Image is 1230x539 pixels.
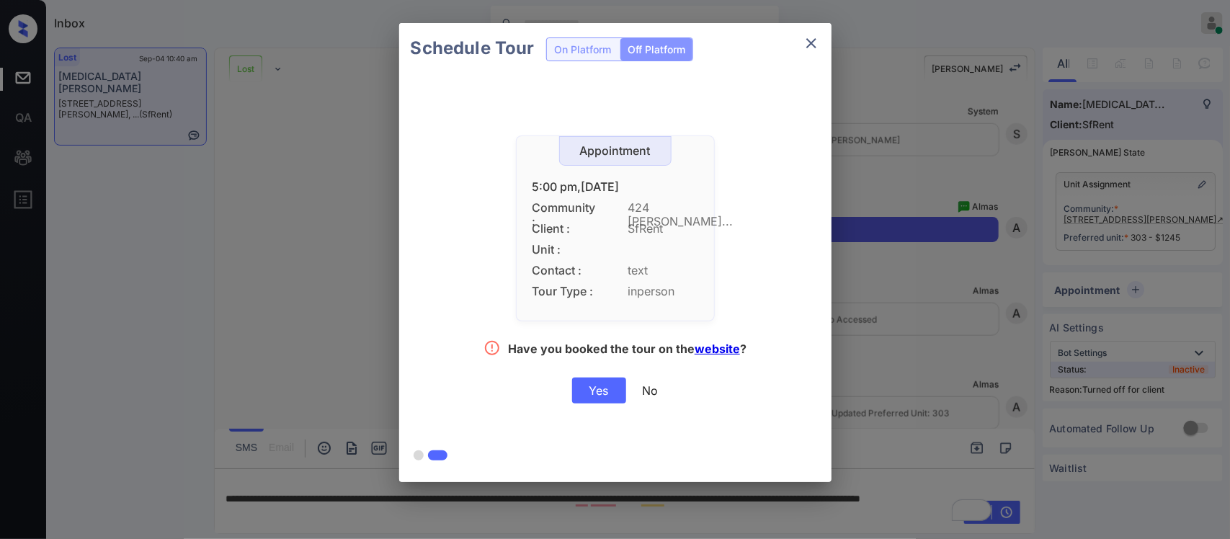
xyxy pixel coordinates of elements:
span: Client : [532,222,597,236]
span: inperson [628,285,698,298]
span: Community : [532,201,597,215]
div: No [643,383,659,398]
button: close [797,29,826,58]
span: SfRent [628,222,698,236]
span: Tour Type : [532,285,597,298]
div: 5:00 pm,[DATE] [532,180,698,194]
span: 424 [PERSON_NAME]... [628,201,698,215]
span: Contact : [532,264,597,277]
div: Have you booked the tour on the ? [508,342,747,360]
a: website [695,342,740,356]
div: Appointment [560,144,671,158]
h2: Schedule Tour [399,23,546,73]
div: Yes [572,378,626,404]
span: text [628,264,698,277]
span: Unit : [532,243,597,257]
